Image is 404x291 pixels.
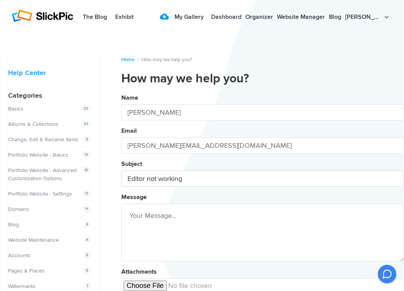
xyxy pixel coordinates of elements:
[8,167,77,182] a: Portfolio Website - Advanced Customization Options
[8,206,29,212] a: Domains
[8,121,59,127] a: Albums & Collections
[82,166,91,174] span: 10
[121,94,138,102] label: Name
[82,151,91,159] span: 12
[8,152,68,158] a: Portfolio Website - Basics
[121,160,142,168] label: Subject
[121,71,404,87] h1: How may we help you?
[83,236,91,244] span: 4
[121,104,404,120] input: Your Name
[8,221,19,228] a: Blog
[121,127,137,135] label: Email
[83,251,91,259] span: 8
[82,190,91,197] span: 17
[83,221,91,228] span: 4
[121,137,404,154] input: Your Email
[83,135,91,143] span: 9
[8,191,72,197] a: Portfolio Website - Settings
[8,237,59,243] a: Website Maintenance
[8,90,93,101] h4: Categories
[82,205,91,213] span: 11
[121,57,134,63] a: Home
[121,193,147,201] label: Message
[81,120,91,128] span: 22
[81,105,91,112] span: 22
[83,267,91,274] span: 8
[8,283,36,289] a: Watermarks
[121,268,157,276] label: Attachments
[84,282,91,290] span: 7
[8,69,46,77] a: Help Center
[141,57,192,63] span: How may we help you?
[137,57,139,63] span: /
[8,268,45,274] a: Pages & Places
[8,105,23,112] a: Basics
[8,252,30,259] a: Accounts
[121,171,404,187] input: Your Subject
[8,136,79,143] a: Change, Edit & Rename Items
